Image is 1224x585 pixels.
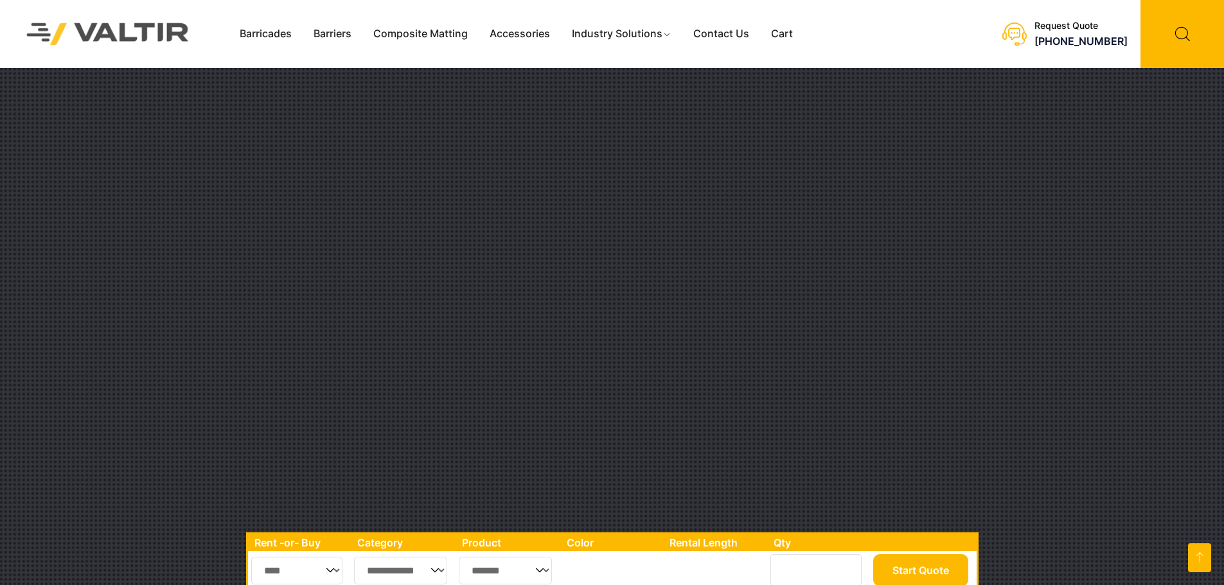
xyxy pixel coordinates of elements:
a: Accessories [479,24,561,44]
a: Go to top [1188,543,1211,572]
a: Barriers [303,24,362,44]
a: Contact Us [682,24,760,44]
th: Qty [767,534,869,551]
th: Rent -or- Buy [248,534,351,551]
th: Color [560,534,664,551]
th: Product [456,534,560,551]
a: Composite Matting [362,24,479,44]
a: [PHONE_NUMBER] [1034,35,1128,48]
th: Rental Length [663,534,767,551]
a: Barricades [229,24,303,44]
img: Valtir Rentals [10,6,206,62]
th: Category [351,534,456,551]
a: Cart [760,24,804,44]
div: Request Quote [1034,21,1128,31]
a: Industry Solutions [561,24,682,44]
